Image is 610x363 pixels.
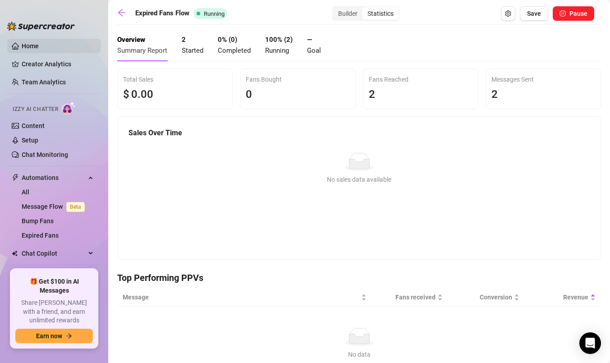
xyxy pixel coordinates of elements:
[265,46,289,55] span: Running
[525,289,601,306] th: Revenue
[246,74,349,84] div: Fans Bought
[307,46,321,55] span: Goal
[123,74,227,84] div: Total Sales
[204,10,225,17] span: Running
[218,36,237,44] strong: 0 % ( 0 )
[36,332,62,340] span: Earn now
[22,170,86,185] span: Automations
[13,105,58,114] span: Izzy AI Chatter
[135,9,189,17] strong: Expired Fans Flow
[372,289,448,306] th: Fans received
[22,57,94,71] a: Creator Analytics
[369,74,472,84] div: Fans Reached
[128,128,590,138] h5: Sales Over Time
[62,101,76,115] img: AI Chatter
[505,10,511,17] span: setting
[218,46,251,55] span: Completed
[128,349,590,359] div: No data
[138,88,153,101] span: .00
[12,174,19,181] span: thunderbolt
[12,250,18,257] img: Chat Copilot
[22,188,29,196] a: All
[22,137,38,144] a: Setup
[22,217,54,225] a: Bump Fans
[22,203,88,210] a: Message FlowBeta
[22,232,59,239] a: Expired Fans
[553,6,594,21] button: Pause
[117,289,372,306] th: Message
[454,292,512,302] span: Conversion
[491,74,595,84] div: Messages Sent
[530,292,588,302] span: Revenue
[560,10,566,17] span: pause-circle
[182,36,186,44] strong: 2
[117,36,145,44] strong: Overview
[117,46,167,55] span: Summary Report
[131,88,138,101] span: 0
[377,292,436,302] span: Fans received
[362,7,399,20] div: Statistics
[491,88,498,101] span: 2
[22,42,39,50] a: Home
[15,277,93,295] span: 🎁 Get $100 in AI Messages
[520,6,548,21] button: Save Flow
[22,151,68,158] a: Chat Monitoring
[22,122,45,129] a: Content
[123,292,359,302] span: Message
[527,10,541,17] span: Save
[22,78,66,86] a: Team Analytics
[569,10,587,17] span: Pause
[369,88,375,101] span: 2
[22,246,86,261] span: Chat Copilot
[448,289,524,306] th: Conversion
[117,8,126,17] span: arrow-left
[66,202,85,212] span: Beta
[15,329,93,343] button: Earn nowarrow-right
[265,36,293,44] strong: 100 % ( 2 )
[123,86,129,103] span: $
[307,36,312,44] strong: —
[333,7,362,20] div: Builder
[132,175,586,184] div: No sales data available
[579,332,601,354] div: Open Intercom Messenger
[501,6,515,21] button: Open Exit Rules
[117,271,601,284] h4: Top Performing PPVs
[182,46,203,55] span: Started
[66,333,72,339] span: arrow-right
[332,6,399,21] div: segmented control
[15,299,93,325] span: Share [PERSON_NAME] with a friend, and earn unlimited rewards
[7,22,75,31] img: logo-BBDzfeDw.svg
[246,88,252,101] span: 0
[117,8,131,19] a: arrow-left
